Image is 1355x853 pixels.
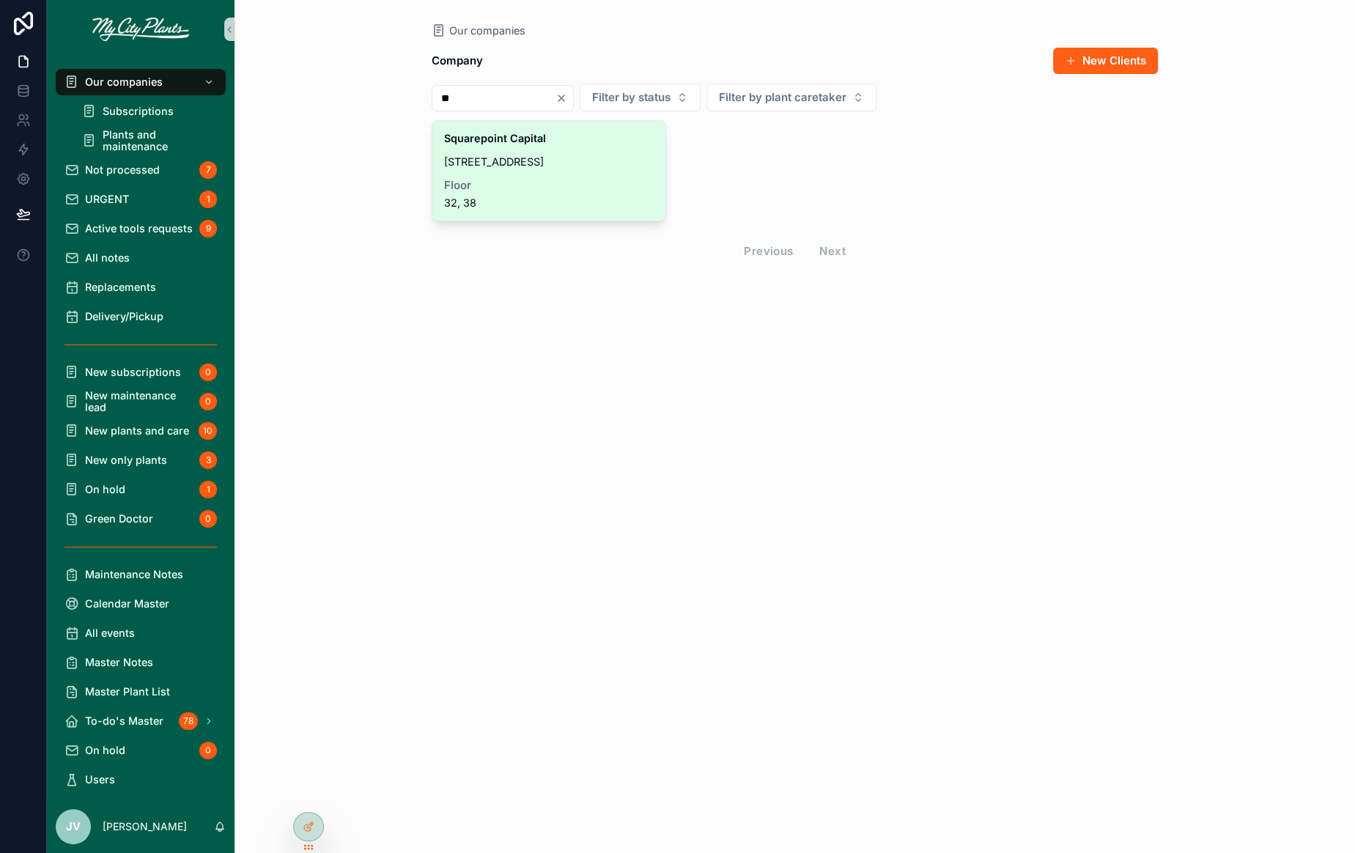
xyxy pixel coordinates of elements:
[199,393,217,410] div: 0
[56,69,226,95] a: Our companies
[56,620,226,646] a: All events
[85,193,129,205] span: URGENT
[85,715,163,727] span: To-do's Master
[85,425,189,437] span: New plants and care
[199,481,217,498] div: 1
[444,132,546,144] strong: Squarepoint Capital
[85,164,160,176] span: Not processed
[706,84,876,111] button: Select Button
[56,388,226,415] a: New maintenance lead0
[73,98,226,125] a: Subscriptions
[56,245,226,271] a: All notes
[555,92,573,104] button: Clear
[85,366,181,378] span: New subscriptions
[85,281,156,293] span: Replacements
[56,708,226,734] a: To-do's Master78
[444,197,654,209] span: 32, 38
[56,359,226,385] a: New subscriptions0
[85,513,153,525] span: Green Doctor
[103,106,174,117] span: Subscriptions
[56,767,226,793] a: Users
[432,51,483,71] h1: Company
[73,128,226,154] a: Plants and maintenance
[56,476,226,503] a: On hold1
[432,120,666,221] a: Squarepoint Capital[STREET_ADDRESS]Floor32, 38
[47,59,235,800] div: scrollable content
[56,561,226,588] a: Maintenance Notes
[199,422,217,440] div: 10
[103,129,211,152] span: Plants and maintenance
[56,274,226,300] a: Replacements
[56,303,226,330] a: Delivery/Pickup
[85,686,170,698] span: Master Plant List
[719,90,846,105] span: Filter by plant caretaker
[56,737,226,764] a: On hold0
[1053,48,1158,74] button: New Clients
[92,18,189,41] img: App logo
[199,220,217,237] div: 9
[432,23,525,38] a: Our companies
[592,90,671,105] span: Filter by status
[85,223,193,235] span: Active tools requests
[56,215,226,242] a: Active tools requests9
[56,186,226,213] a: URGENT1
[56,649,226,676] a: Master Notes
[85,252,130,264] span: All notes
[56,679,226,705] a: Master Plant List
[56,591,226,617] a: Calendar Master
[85,569,183,580] span: Maintenance Notes
[444,180,654,191] span: Floor
[85,657,153,668] span: Master Notes
[444,156,654,168] span: [STREET_ADDRESS]
[66,818,81,835] span: JV
[179,712,198,730] div: 78
[103,819,187,834] p: [PERSON_NAME]
[449,23,525,38] span: Our companies
[56,506,226,532] a: Green Doctor0
[85,598,169,610] span: Calendar Master
[56,418,226,444] a: New plants and care10
[85,311,163,322] span: Delivery/Pickup
[85,484,125,495] span: On hold
[85,454,167,466] span: New only plants
[199,191,217,208] div: 1
[199,451,217,469] div: 3
[199,161,217,179] div: 7
[199,742,217,759] div: 0
[85,627,135,639] span: All events
[56,157,226,183] a: Not processed7
[199,510,217,528] div: 0
[56,447,226,473] a: New only plants3
[85,76,163,88] span: Our companies
[85,745,125,756] span: On hold
[85,774,115,786] span: Users
[580,84,701,111] button: Select Button
[85,390,193,413] span: New maintenance lead
[199,363,217,381] div: 0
